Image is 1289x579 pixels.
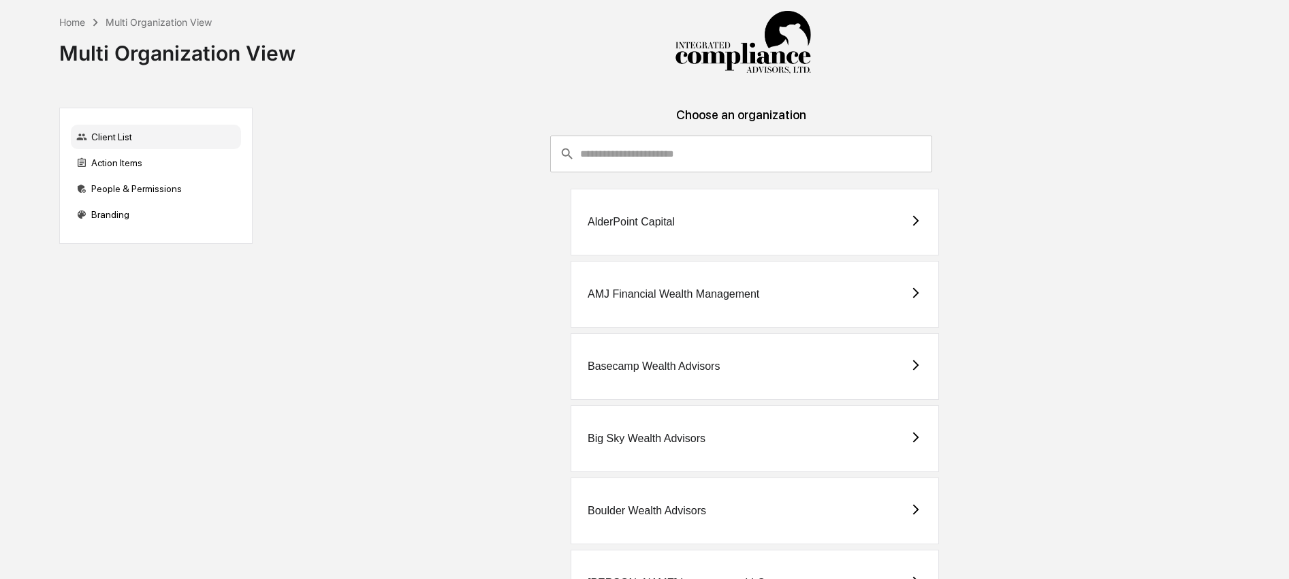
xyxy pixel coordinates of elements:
div: Client List [71,125,241,149]
div: AMJ Financial Wealth Management [588,288,759,300]
div: Choose an organization [264,108,1220,136]
div: Action Items [71,151,241,175]
div: Multi Organization View [59,30,296,65]
div: Branding [71,202,241,227]
img: Integrated Compliance Advisors [675,11,811,75]
div: consultant-dashboard__filter-organizations-search-bar [550,136,932,172]
div: Multi Organization View [106,16,212,28]
div: People & Permissions [71,176,241,201]
div: Home [59,16,85,28]
div: AlderPoint Capital [588,216,675,228]
div: Boulder Wealth Advisors [588,505,706,517]
div: Basecamp Wealth Advisors [588,360,720,373]
div: Big Sky Wealth Advisors [588,433,705,445]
